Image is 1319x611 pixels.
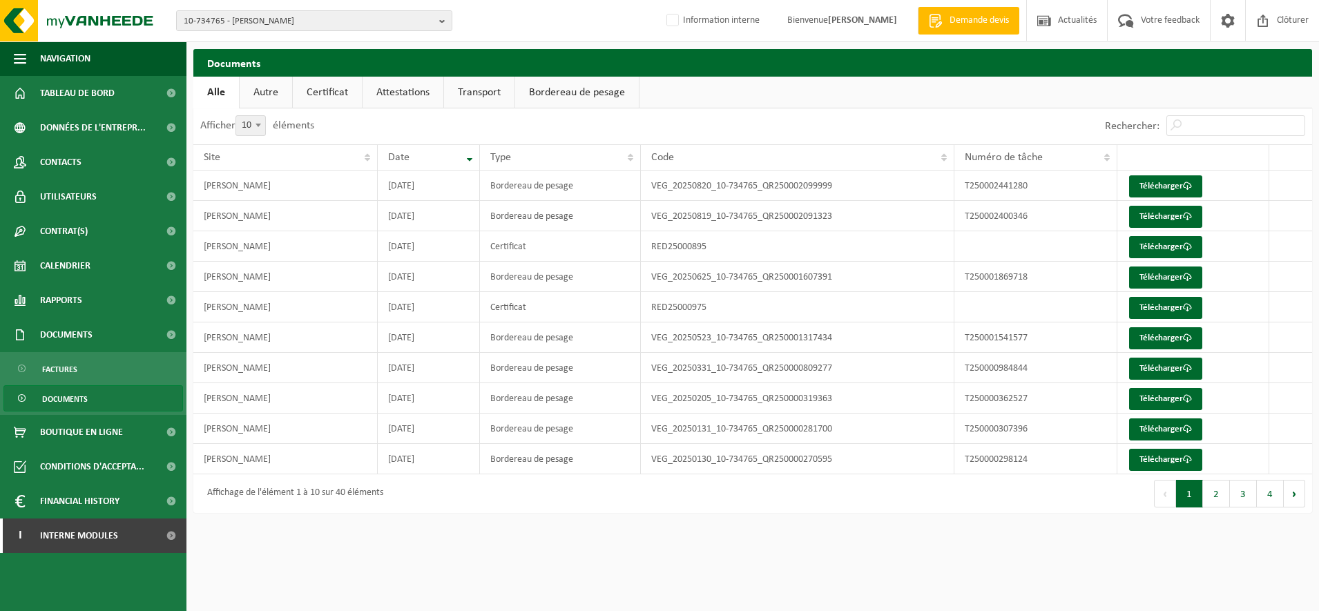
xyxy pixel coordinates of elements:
[1284,480,1305,507] button: Next
[193,383,378,414] td: [PERSON_NAME]
[3,356,183,382] a: Factures
[193,201,378,231] td: [PERSON_NAME]
[515,77,639,108] a: Bordereau de pesage
[40,318,93,352] span: Documents
[444,77,514,108] a: Transport
[40,145,81,180] span: Contacts
[641,201,954,231] td: VEG_20250819_10-734765_QR250002091323
[40,449,144,484] span: Conditions d'accepta...
[480,201,641,231] td: Bordereau de pesage
[40,76,115,110] span: Tableau de bord
[193,353,378,383] td: [PERSON_NAME]
[193,292,378,322] td: [PERSON_NAME]
[40,283,82,318] span: Rapports
[363,77,443,108] a: Attestations
[240,77,292,108] a: Autre
[480,292,641,322] td: Certificat
[641,444,954,474] td: VEG_20250130_10-734765_QR250000270595
[641,383,954,414] td: VEG_20250205_10-734765_QR250000319363
[641,262,954,292] td: VEG_20250625_10-734765_QR250001607391
[236,116,265,135] span: 10
[1129,297,1202,319] a: Télécharger
[954,201,1118,231] td: T250002400346
[193,77,239,108] a: Alle
[1154,480,1176,507] button: Previous
[42,356,77,382] span: Factures
[954,322,1118,353] td: T250001541577
[1129,206,1202,228] a: Télécharger
[954,414,1118,444] td: T250000307396
[40,110,146,145] span: Données de l'entrepr...
[1257,480,1284,507] button: 4
[378,414,480,444] td: [DATE]
[1129,266,1202,289] a: Télécharger
[480,414,641,444] td: Bordereau de pesage
[480,322,641,353] td: Bordereau de pesage
[1129,175,1202,197] a: Télécharger
[378,292,480,322] td: [DATE]
[193,231,378,262] td: [PERSON_NAME]
[40,249,90,283] span: Calendrier
[651,152,674,163] span: Code
[641,414,954,444] td: VEG_20250131_10-734765_QR250000281700
[918,7,1019,35] a: Demande devis
[378,201,480,231] td: [DATE]
[193,414,378,444] td: [PERSON_NAME]
[946,14,1012,28] span: Demande devis
[378,262,480,292] td: [DATE]
[954,383,1118,414] td: T250000362527
[1129,388,1202,410] a: Télécharger
[40,518,118,553] span: Interne modules
[664,10,760,31] label: Information interne
[480,444,641,474] td: Bordereau de pesage
[204,152,220,163] span: Site
[641,322,954,353] td: VEG_20250523_10-734765_QR250001317434
[1105,121,1159,132] label: Rechercher:
[1129,236,1202,258] a: Télécharger
[193,49,1312,76] h2: Documents
[176,10,452,31] button: 10-734765 - [PERSON_NAME]
[200,481,383,506] div: Affichage de l'élément 1 à 10 sur 40 éléments
[184,11,434,32] span: 10-734765 - [PERSON_NAME]
[480,231,641,262] td: Certificat
[14,518,26,553] span: I
[954,444,1118,474] td: T250000298124
[480,383,641,414] td: Bordereau de pesage
[235,115,266,136] span: 10
[193,322,378,353] td: [PERSON_NAME]
[40,41,90,76] span: Navigation
[1203,480,1230,507] button: 2
[40,415,123,449] span: Boutique en ligne
[480,353,641,383] td: Bordereau de pesage
[378,383,480,414] td: [DATE]
[490,152,511,163] span: Type
[641,231,954,262] td: RED25000895
[388,152,410,163] span: Date
[1129,449,1202,471] a: Télécharger
[378,231,480,262] td: [DATE]
[828,15,897,26] strong: [PERSON_NAME]
[40,484,119,518] span: Financial History
[193,262,378,292] td: [PERSON_NAME]
[1176,480,1203,507] button: 1
[641,292,954,322] td: RED25000975
[954,262,1118,292] td: T250001869718
[40,214,88,249] span: Contrat(s)
[1129,327,1202,349] a: Télécharger
[378,444,480,474] td: [DATE]
[378,171,480,201] td: [DATE]
[40,180,97,214] span: Utilisateurs
[480,171,641,201] td: Bordereau de pesage
[200,120,314,131] label: Afficher éléments
[193,171,378,201] td: [PERSON_NAME]
[3,385,183,411] a: Documents
[1230,480,1257,507] button: 3
[1129,418,1202,440] a: Télécharger
[641,353,954,383] td: VEG_20250331_10-734765_QR250000809277
[480,262,641,292] td: Bordereau de pesage
[378,353,480,383] td: [DATE]
[965,152,1043,163] span: Numéro de tâche
[293,77,362,108] a: Certificat
[641,171,954,201] td: VEG_20250820_10-734765_QR250002099999
[1129,358,1202,380] a: Télécharger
